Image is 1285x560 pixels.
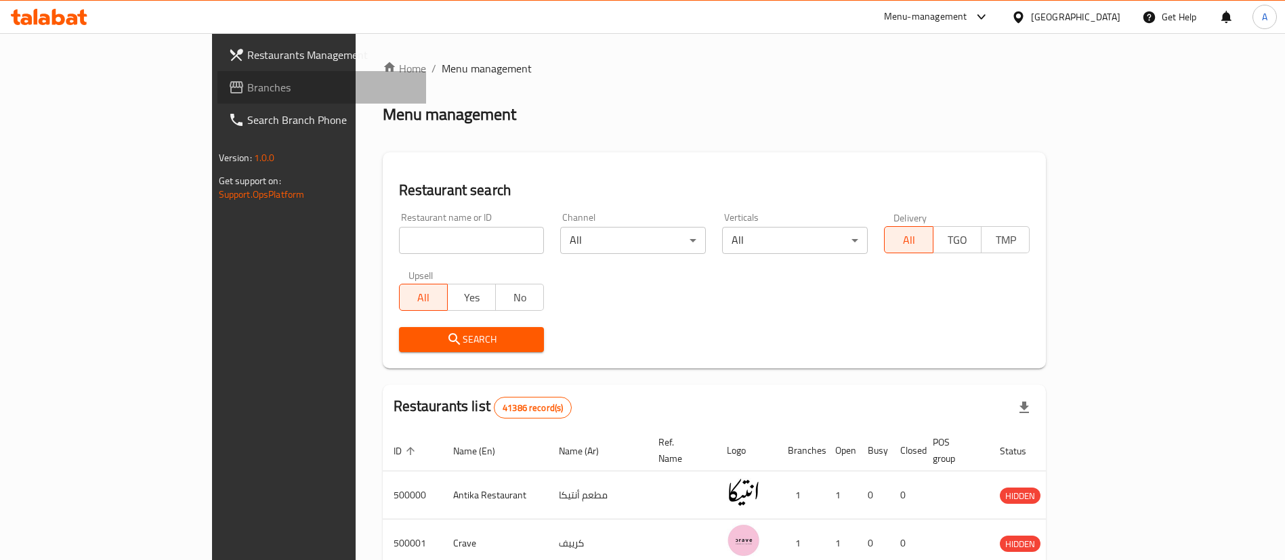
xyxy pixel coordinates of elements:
span: HIDDEN [1000,536,1040,552]
button: No [495,284,544,311]
button: All [399,284,448,311]
a: Restaurants Management [217,39,427,71]
span: Search [410,331,534,348]
span: 1.0.0 [254,149,275,167]
th: Busy [857,430,889,471]
h2: Restaurant search [399,180,1030,200]
label: Delivery [893,213,927,222]
td: مطعم أنتيكا [548,471,648,519]
span: 41386 record(s) [494,402,571,414]
input: Search for restaurant name or ID.. [399,227,545,254]
button: All [884,226,933,253]
div: All [722,227,868,254]
button: Yes [447,284,496,311]
span: HIDDEN [1000,488,1040,504]
span: POS group [933,434,973,467]
div: [GEOGRAPHIC_DATA] [1031,9,1120,24]
span: Search Branch Phone [247,112,416,128]
h2: Restaurants list [394,396,572,418]
span: All [405,288,442,307]
span: TGO [939,230,976,250]
span: Name (Ar) [559,443,616,459]
h2: Menu management [383,104,516,125]
td: 1 [824,471,857,519]
td: Antika Restaurant [442,471,548,519]
span: Get support on: [219,172,281,190]
span: Status [1000,443,1044,459]
td: 0 [857,471,889,519]
div: Total records count [494,397,572,418]
td: 1 [777,471,824,519]
span: Name (En) [453,443,513,459]
a: Support.OpsPlatform [219,186,305,203]
span: All [890,230,927,250]
a: Search Branch Phone [217,104,427,136]
span: TMP [987,230,1024,250]
span: Branches [247,79,416,95]
th: Branches [777,430,824,471]
button: TGO [933,226,982,253]
label: Upsell [408,270,434,280]
span: A [1262,9,1267,24]
button: Search [399,327,545,352]
span: Restaurants Management [247,47,416,63]
span: Menu management [442,60,532,77]
span: Yes [453,288,490,307]
img: Crave [727,523,761,557]
span: Ref. Name [658,434,700,467]
span: ID [394,443,419,459]
button: TMP [981,226,1030,253]
th: Logo [716,430,777,471]
li: / [431,60,436,77]
div: All [560,227,706,254]
nav: breadcrumb [383,60,1047,77]
span: Version: [219,149,252,167]
th: Closed [889,430,922,471]
a: Branches [217,71,427,104]
div: Export file [1008,391,1040,424]
span: No [501,288,539,307]
td: 0 [889,471,922,519]
img: Antika Restaurant [727,475,761,509]
div: Menu-management [884,9,967,25]
th: Open [824,430,857,471]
